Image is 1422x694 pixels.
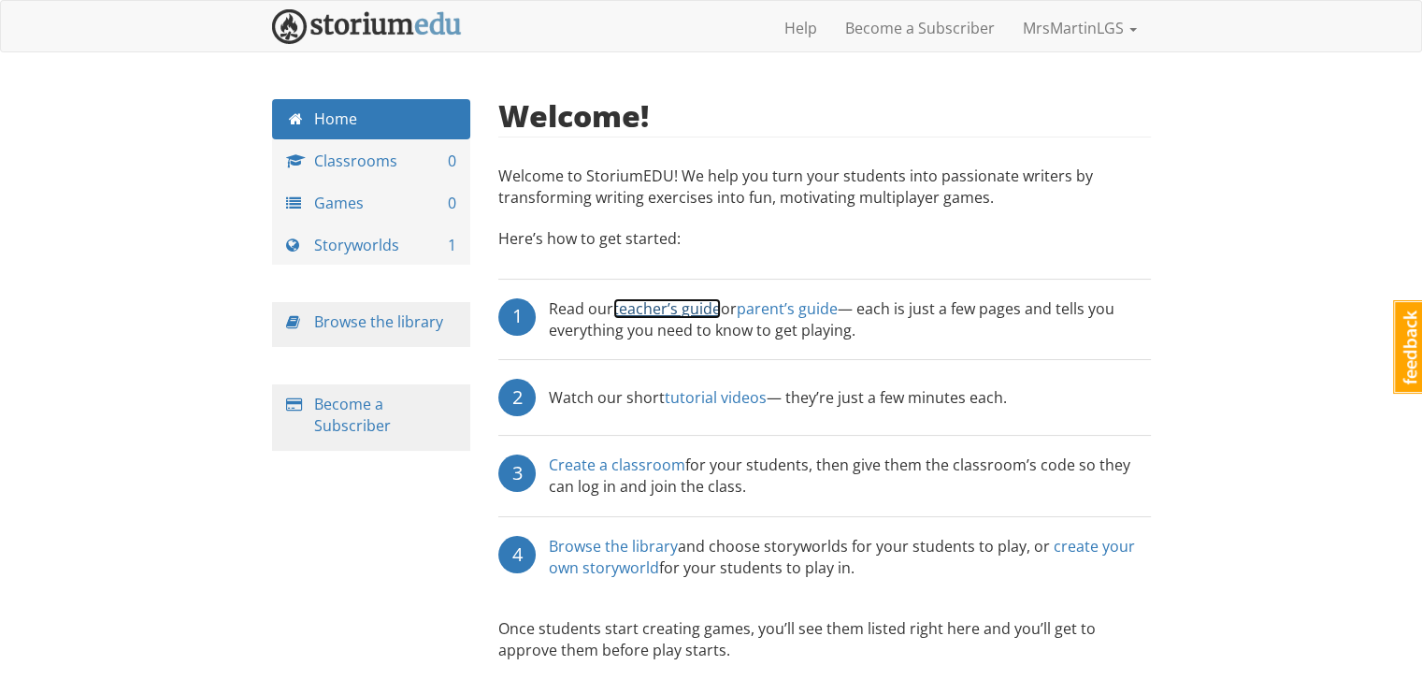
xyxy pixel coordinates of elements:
[549,298,1151,341] div: Read our or — each is just a few pages and tells you everything you need to know to get playing.
[272,141,471,181] a: Classrooms 0
[448,235,456,256] span: 1
[272,9,462,44] img: StoriumEDU
[498,379,536,416] div: 2
[549,536,678,557] a: Browse the library
[314,311,443,332] a: Browse the library
[549,379,1007,416] div: Watch our short — they’re just a few minutes each.
[498,298,536,336] div: 1
[448,151,456,172] span: 0
[549,455,685,475] a: Create a classroom
[665,387,767,408] a: tutorial videos
[549,455,1151,498] div: for your students, then give them the classroom’s code so they can log in and join the class.
[770,5,831,51] a: Help
[498,99,649,132] h2: Welcome!
[549,536,1151,579] div: and choose storyworlds for your students to play, or for your students to play in.
[272,225,471,266] a: Storyworlds 1
[272,183,471,224] a: Games 0
[613,298,721,319] a: teacher’s guide
[448,193,456,214] span: 0
[498,536,536,573] div: 4
[831,5,1009,51] a: Become a Subscriber
[737,298,838,319] a: parent’s guide
[549,536,1135,578] a: create your own storyworld
[498,166,1151,218] p: Welcome to StoriumEDU! We help you turn your students into passionate writers by transforming wri...
[498,228,1151,268] p: Here’s how to get started:
[314,394,391,436] a: Become a Subscriber
[498,455,536,492] div: 3
[1009,5,1151,51] a: MrsMartinLGS
[272,99,471,139] a: Home
[498,618,1151,661] p: Once students start creating games, you’ll see them listed right here and you’ll get to approve t...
